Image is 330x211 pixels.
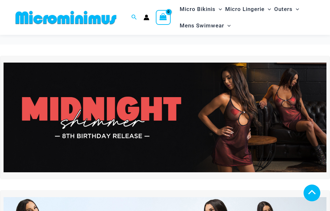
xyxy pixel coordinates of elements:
a: View Shopping Cart, empty [156,10,171,25]
img: MM SHOP LOGO FLAT [13,10,119,25]
a: Account icon link [144,15,149,20]
a: Mens SwimwearMenu ToggleMenu Toggle [178,17,232,34]
a: Search icon link [131,14,137,22]
a: OutersMenu ToggleMenu Toggle [273,1,301,17]
span: Menu Toggle [224,17,231,34]
span: Menu Toggle [265,1,271,17]
a: Micro LingerieMenu ToggleMenu Toggle [224,1,273,17]
span: Mens Swimwear [180,17,224,34]
span: Micro Bikinis [180,1,215,17]
span: Menu Toggle [293,1,299,17]
a: Micro BikinisMenu ToggleMenu Toggle [178,1,224,17]
img: Midnight Shimmer Red Dress [4,63,326,172]
span: Outers [274,1,293,17]
span: Menu Toggle [215,1,222,17]
span: Micro Lingerie [225,1,265,17]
